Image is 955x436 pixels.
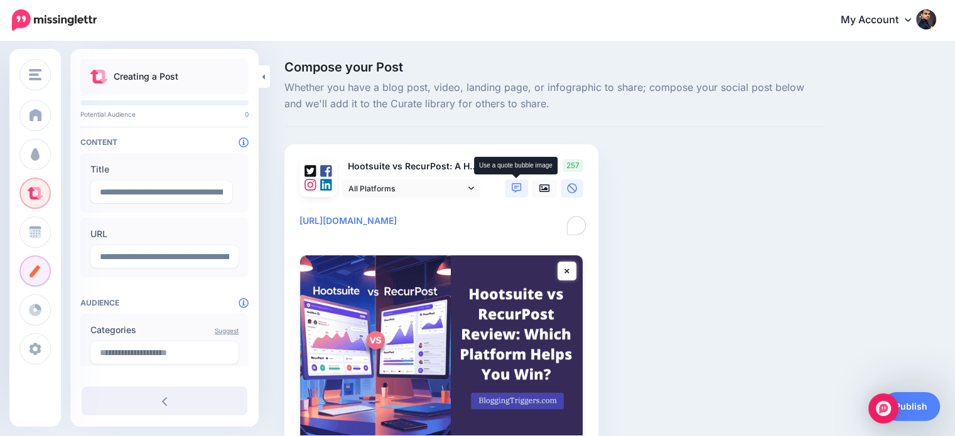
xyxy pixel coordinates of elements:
span: All Platforms [348,182,465,195]
img: tab_domain_overview_orange.svg [34,73,44,83]
a: Publish [882,392,940,421]
h4: Audience [80,298,249,307]
p: Potential Audience [80,110,249,118]
a: My Account [828,5,936,36]
img: Missinglettr [12,9,97,31]
div: v 4.0.25 [35,20,62,30]
label: URL [90,226,239,242]
img: website_grey.svg [20,33,30,43]
div: Open Intercom Messenger [868,393,898,423]
textarea: To enrich screen reader interactions, please activate Accessibility in Grammarly extension settings [299,213,588,238]
a: All Platforms [342,179,480,198]
h4: Content [80,137,249,147]
img: tab_keywords_by_traffic_grey.svg [125,73,135,83]
span: Whether you have a blog post, video, landing page, or infographic to share; compose your social p... [284,80,824,112]
p: Creating a Post [114,69,178,84]
div: Keywords by Traffic [139,74,212,82]
label: Categories [90,322,239,338]
img: Hootsuite vs RecurPost Review: Which Platform Helps You Win? [300,255,583,435]
span: 0 [245,110,249,118]
p: Hootsuite vs RecurPost: A Honest Comparison for Social Media Managers [342,159,482,174]
img: menu.png [29,69,41,80]
span: 257 [563,159,583,172]
img: logo_orange.svg [20,20,30,30]
div: Domain Overview [48,74,112,82]
img: curate.png [90,70,107,83]
a: Suggest [215,327,239,334]
div: Domain: [DOMAIN_NAME] [33,33,138,43]
label: Title [90,162,239,177]
span: Compose your Post [284,61,824,73]
mark: [URL][DOMAIN_NAME] [299,215,397,226]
